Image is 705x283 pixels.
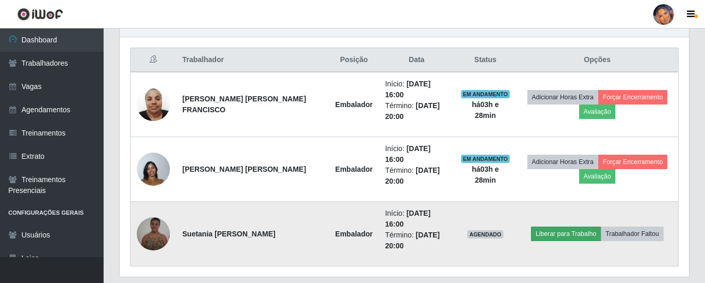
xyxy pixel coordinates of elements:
button: Forçar Encerramento [598,155,668,169]
li: Término: [385,165,448,187]
button: Adicionar Horas Extra [527,90,598,105]
button: Avaliação [579,169,616,184]
strong: [PERSON_NAME] [PERSON_NAME] [182,165,306,173]
th: Posição [329,48,379,72]
li: Início: [385,79,448,100]
strong: Suetania [PERSON_NAME] [182,230,276,238]
button: Trabalhador Faltou [601,227,664,241]
button: Adicionar Horas Extra [527,155,598,169]
strong: Embalador [335,230,372,238]
img: 1695763704328.jpeg [137,147,170,191]
li: Início: [385,208,448,230]
strong: Embalador [335,165,372,173]
img: 1732824869480.jpeg [137,217,170,250]
th: Opções [516,48,679,72]
time: [DATE] 16:00 [385,144,430,163]
strong: Embalador [335,100,372,109]
time: [DATE] 16:00 [385,80,430,99]
time: [DATE] 16:00 [385,209,430,228]
button: Liberar para Trabalho [531,227,601,241]
strong: há 03 h e 28 min [472,100,499,120]
span: AGENDADO [467,230,503,239]
li: Término: [385,100,448,122]
button: Avaliação [579,105,616,119]
img: 1684759032342.jpeg [137,82,170,126]
strong: [PERSON_NAME] [PERSON_NAME] FRANCISCO [182,95,306,114]
img: CoreUI Logo [17,8,63,21]
th: Trabalhador [176,48,329,72]
li: Início: [385,143,448,165]
th: Status [454,48,516,72]
span: EM ANDAMENTO [461,155,510,163]
span: EM ANDAMENTO [461,90,510,98]
li: Término: [385,230,448,251]
th: Data [379,48,454,72]
strong: há 03 h e 28 min [472,165,499,184]
button: Forçar Encerramento [598,90,668,105]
